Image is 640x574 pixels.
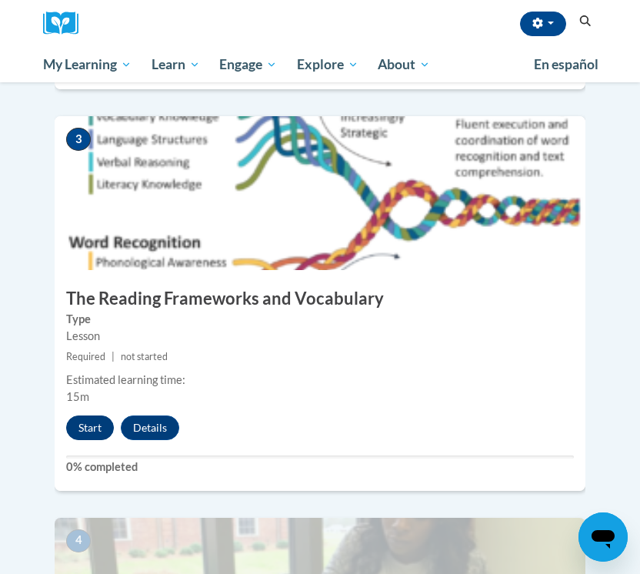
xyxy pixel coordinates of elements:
span: About [378,55,430,74]
a: Engage [209,47,287,82]
a: Explore [287,47,368,82]
span: 15m [66,390,89,403]
div: Lesson [66,328,574,345]
span: Required [66,351,105,362]
button: Start [66,415,114,440]
label: 0% completed [66,459,574,476]
div: Estimated learning time: [66,372,574,389]
span: 4 [66,529,91,552]
a: Learn [142,47,210,82]
button: Details [121,415,179,440]
span: | [112,351,115,362]
a: En español [524,48,608,81]
img: Course Image [55,116,585,270]
button: Account Settings [520,12,566,36]
a: My Learning [33,47,142,82]
h3: The Reading Frameworks and Vocabulary [55,287,585,311]
img: Logo brand [43,12,89,35]
button: Search [574,12,597,31]
iframe: Button to launch messaging window [578,512,628,562]
a: Cox Campus [43,12,89,35]
label: Type [66,311,574,328]
span: Learn [152,55,200,74]
span: En español [534,56,598,72]
span: not started [121,351,168,362]
span: My Learning [43,55,132,74]
span: Engage [219,55,277,74]
div: Main menu [32,47,608,82]
span: Explore [297,55,358,74]
a: About [368,47,441,82]
span: 3 [66,128,91,151]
